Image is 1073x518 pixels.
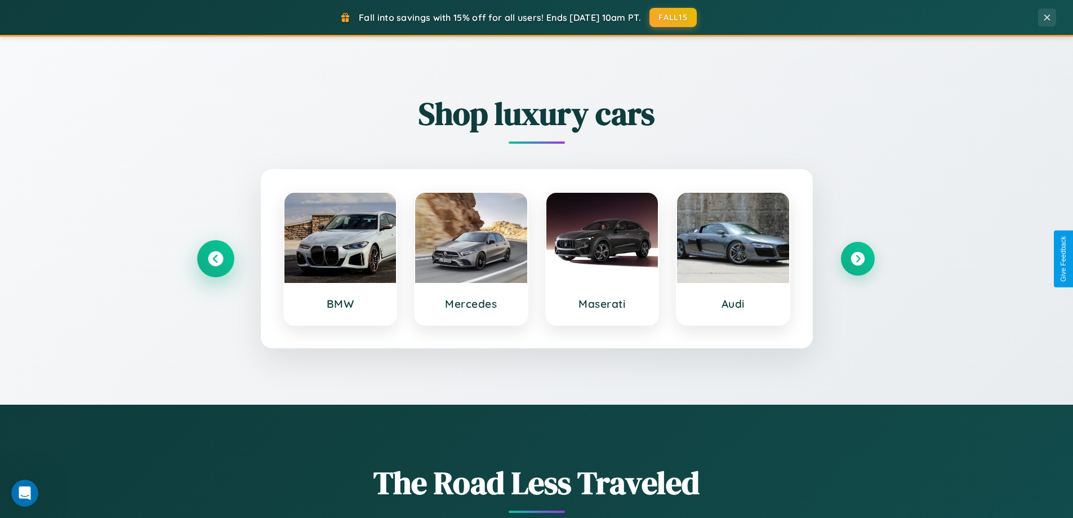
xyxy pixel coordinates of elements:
[558,297,647,311] h3: Maserati
[688,297,778,311] h3: Audi
[11,480,38,507] iframe: Intercom live chat
[199,92,875,135] h2: Shop luxury cars
[296,297,385,311] h3: BMW
[649,8,697,27] button: FALL15
[1059,236,1067,282] div: Give Feedback
[199,461,875,504] h1: The Road Less Traveled
[359,12,641,23] span: Fall into savings with 15% off for all users! Ends [DATE] 10am PT.
[426,297,516,311] h3: Mercedes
